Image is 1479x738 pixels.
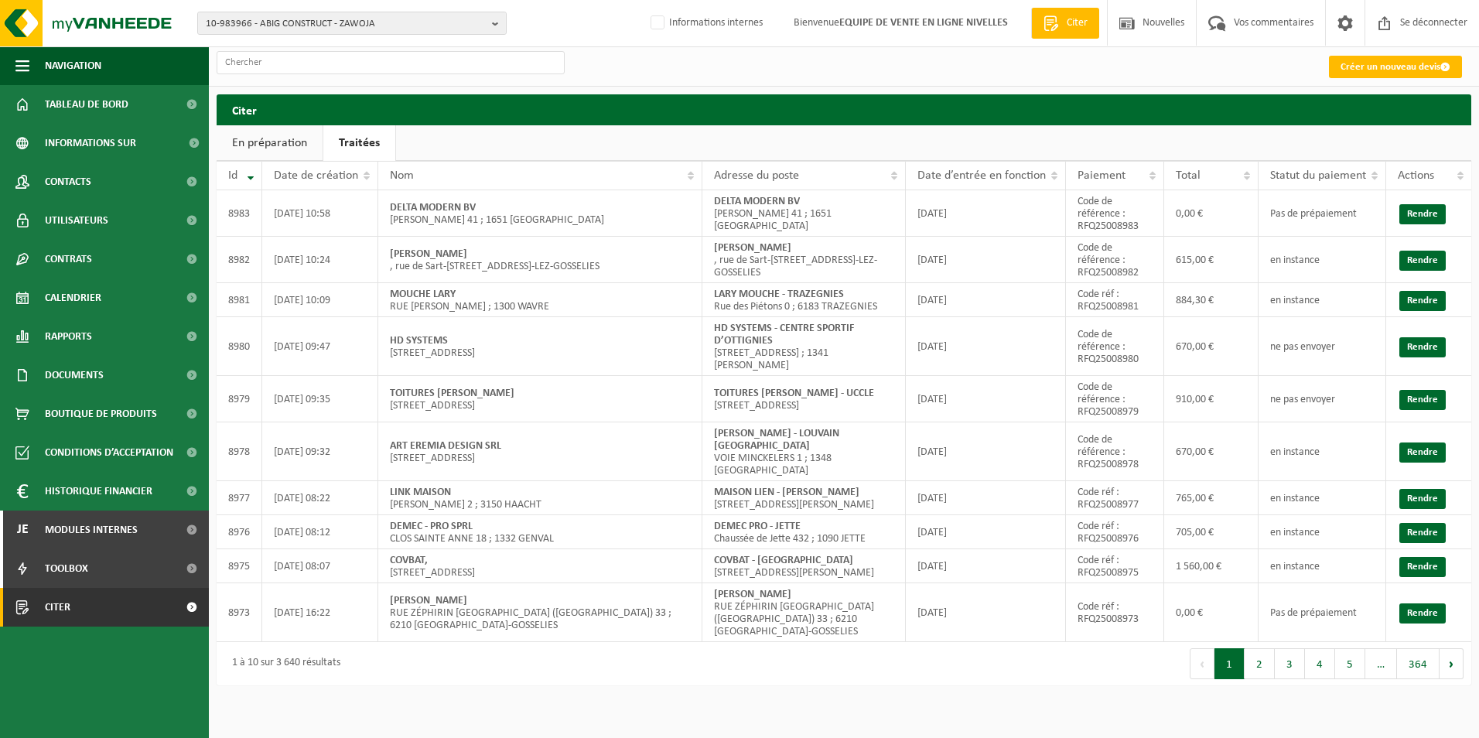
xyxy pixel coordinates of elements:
[1164,422,1259,481] td: 670,00 €
[262,481,378,515] td: [DATE] 08:22
[1066,549,1164,583] td: Code réf : RFQ25008975
[714,242,791,254] strong: [PERSON_NAME]
[206,12,486,36] span: 10-983966 - ABIG CONSTRUCT - ZAWOJA
[906,237,1066,283] td: [DATE]
[1164,283,1259,317] td: 884,30 €
[647,12,763,35] label: Informations internes
[1275,648,1305,679] button: 3
[274,169,358,182] span: Date de création
[1164,317,1259,376] td: 670,00 €
[1164,549,1259,583] td: 1 560,00 €
[702,481,907,515] td: [STREET_ADDRESS][PERSON_NAME]
[1270,208,1357,220] span: Pas de prépaiement
[390,169,414,182] span: Nom
[378,515,702,549] td: CLOS SAINTE ANNE 18 ; 1332 GENVAL
[1063,15,1091,31] span: Citer
[45,549,88,588] span: Toolbox
[906,583,1066,642] td: [DATE]
[1066,422,1164,481] td: Code de référence : RFQ25008978
[217,583,262,642] td: 8973
[1214,648,1245,679] button: 1
[45,356,104,395] span: Documents
[217,549,262,583] td: 8975
[714,487,859,498] strong: MAISON LIEN - [PERSON_NAME]
[1190,648,1214,679] button: Précédent
[714,323,854,347] strong: HD SYSTEMS - CENTRE SPORTIF D’OTTIGNIES
[217,125,323,161] a: En préparation
[1176,169,1201,182] span: Total
[390,595,467,606] strong: [PERSON_NAME]
[1397,648,1440,679] button: 364
[906,422,1066,481] td: [DATE]
[1399,291,1446,311] a: Rendre
[390,289,456,300] strong: MOUCHE LARY
[1365,648,1397,679] span: …
[702,549,907,583] td: [STREET_ADDRESS][PERSON_NAME]
[1031,8,1099,39] a: Citer
[906,376,1066,422] td: [DATE]
[378,190,702,237] td: [PERSON_NAME] 41 ; 1651 [GEOGRAPHIC_DATA]
[390,555,428,566] strong: COVBAT,
[390,388,514,399] strong: TOITURES [PERSON_NAME]
[197,12,507,35] button: 10-983966 - ABIG CONSTRUCT - ZAWOJA
[1164,583,1259,642] td: 0,00 €
[1399,251,1446,271] a: Rendre
[45,511,138,549] span: Modules internes
[714,388,874,399] strong: TOITURES [PERSON_NAME] - UCCLE
[1399,557,1446,577] a: Rendre
[1066,237,1164,283] td: Code de référence : RFQ25008982
[217,190,262,237] td: 8983
[1399,523,1446,543] a: Rendre
[1399,337,1446,357] a: Rendre
[45,201,108,240] span: Utilisateurs
[262,190,378,237] td: [DATE] 10:58
[714,169,799,182] span: Adresse du poste
[906,481,1066,515] td: [DATE]
[1066,481,1164,515] td: Code réf : RFQ25008977
[794,17,1008,29] font: Bienvenue
[217,317,262,376] td: 8980
[1245,648,1275,679] button: 2
[45,588,70,627] span: Citer
[390,521,473,532] strong: DEMEC - PRO SPRL
[262,317,378,376] td: [DATE] 09:47
[378,376,702,422] td: [STREET_ADDRESS]
[839,17,1008,29] strong: EQUIPE DE VENTE EN LIGNE NIVELLES
[45,240,92,278] span: Contrats
[1164,515,1259,549] td: 705,00 €
[390,248,467,260] strong: [PERSON_NAME]
[1066,283,1164,317] td: Code réf : RFQ25008981
[1341,62,1440,72] font: Créer un nouveau devis
[45,433,173,472] span: Conditions d’acceptation
[378,237,702,283] td: , rue de Sart-[STREET_ADDRESS]-LEZ-GOSSELIES
[1270,295,1320,306] span: en instance
[702,422,907,481] td: VOIE MINCKELERS 1 ; 1348 [GEOGRAPHIC_DATA]
[45,46,101,85] span: Navigation
[390,487,451,498] strong: LINK MAISON
[1164,190,1259,237] td: 0,00 €
[378,583,702,642] td: RUE ZÉPHIRIN [GEOGRAPHIC_DATA] ([GEOGRAPHIC_DATA]) 33 ; 6210 [GEOGRAPHIC_DATA]-GOSSELIES
[1399,390,1446,410] a: Rendre
[1270,561,1320,572] span: en instance
[262,422,378,481] td: [DATE] 09:32
[1164,481,1259,515] td: 765,00 €
[702,376,907,422] td: [STREET_ADDRESS]
[702,515,907,549] td: Chaussée de Jette 432 ; 1090 JETTE
[217,481,262,515] td: 8977
[45,472,152,511] span: Historique financier
[323,125,395,161] a: Traitées
[217,376,262,422] td: 8979
[378,283,702,317] td: RUE [PERSON_NAME] ; 1300 WAVRE
[45,162,91,201] span: Contacts
[262,515,378,549] td: [DATE] 08:12
[1270,493,1320,504] span: en instance
[1329,56,1462,78] a: Créer un nouveau devis
[262,376,378,422] td: [DATE] 09:35
[1078,169,1125,182] span: Paiement
[906,515,1066,549] td: [DATE]
[1066,583,1164,642] td: Code réf : RFQ25008973
[1398,169,1434,182] span: Actions
[45,278,101,317] span: Calendrier
[217,51,565,74] input: Chercher
[906,283,1066,317] td: [DATE]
